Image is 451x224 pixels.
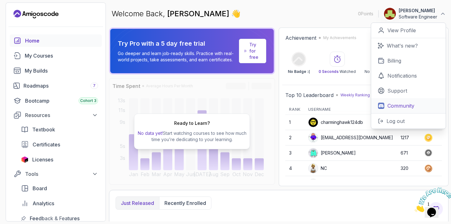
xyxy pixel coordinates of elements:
td: 5 [285,176,304,191]
p: Try Pro with a 5 day free trial [118,39,236,48]
span: 👋 [231,9,241,19]
img: user profile image [308,118,318,127]
p: Log out [386,117,405,125]
img: Chat attention grabber [3,3,41,27]
td: 320 [397,161,420,176]
p: My Achievements [323,35,356,40]
div: My Builds [25,67,98,74]
h2: Top 10 Leaderboard [285,91,334,99]
img: user profile image [308,164,318,173]
img: user profile image [308,179,318,188]
a: Support [371,83,446,98]
button: Resources [10,109,102,121]
span: Textbook [32,126,55,133]
button: Tools [10,168,102,180]
p: No Badge :( [288,69,310,74]
a: licenses [17,153,102,166]
a: textbook [17,123,102,136]
p: Just released [121,199,154,207]
p: Support [387,87,407,94]
a: bootcamp [10,94,102,107]
p: View Profile [387,27,416,34]
p: Notifications [387,72,417,79]
p: Community [387,102,414,109]
p: What's new? [387,42,418,49]
a: What's new? [371,38,446,53]
th: Rank [285,104,304,115]
p: Billing [387,57,401,64]
img: default monster avatar [308,133,318,142]
a: Billing [371,53,446,68]
a: certificates [17,138,102,151]
button: user profile image[PERSON_NAME]Software Engineer [384,8,446,20]
iframe: chat widget [412,185,451,215]
p: Recently enrolled [164,199,206,207]
p: No certificates [365,69,392,74]
img: default monster avatar [308,148,318,158]
span: Analytics [33,200,54,207]
td: 1 [285,115,304,130]
div: Roadmaps [23,82,98,89]
span: Licenses [32,156,53,163]
h2: Achievement [285,34,316,42]
h2: Ready to Learn? [174,120,210,126]
a: Try for free [249,42,261,60]
span: No data yet! [138,130,163,136]
th: Username [304,104,397,115]
p: Welcome Back, [111,9,241,19]
span: Cohort 3 [80,98,96,103]
div: [EMAIL_ADDRESS][DOMAIN_NAME] [308,133,393,143]
a: Community [371,98,446,113]
td: 671 [397,145,420,161]
td: 3 [285,145,304,161]
a: home [10,34,102,47]
button: Recently enrolled [159,197,211,209]
td: 4 [285,161,304,176]
p: Go deeper and learn job-ready skills. Practice with real-world projects, take assessments, and ea... [118,50,236,63]
div: asifahmedjesi [308,179,349,189]
div: Home [25,37,98,44]
span: 1 [3,3,5,8]
div: Bootcamp [25,97,98,104]
button: Log out [371,113,446,129]
a: Landing page [13,9,59,19]
img: user profile image [384,8,396,20]
span: 0 Seconds [319,69,339,74]
span: Board [33,185,47,192]
button: Just released [116,197,159,209]
div: [PERSON_NAME] [308,148,356,158]
a: View Profile [371,23,446,38]
a: roadmaps [10,79,102,92]
a: analytics [17,197,102,210]
a: builds [10,64,102,77]
a: Try for free [239,39,266,63]
td: 2 [285,130,304,145]
a: courses [10,49,102,62]
p: [PERSON_NAME] [399,8,437,14]
div: Tools [25,170,98,178]
span: 7 [93,83,96,88]
p: Watched [319,69,356,74]
a: board [17,182,102,195]
p: Software Engineer [399,14,437,20]
img: jetbrains icon [21,156,29,163]
p: Start watching courses to see how much time you’re dedicating to your learning. [137,130,247,143]
div: NC [308,163,327,173]
p: Weekly Ranking [340,93,370,98]
div: charminghawk124db [308,117,363,127]
td: 1217 [397,130,420,145]
p: 0 Points [358,11,373,17]
td: 242 [397,176,420,191]
div: My Courses [25,52,98,59]
span: [PERSON_NAME] [167,9,231,18]
span: Feedback & Features [30,215,80,222]
span: Certificates [33,141,60,148]
div: Resources [25,111,98,119]
a: Notifications [371,68,446,83]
